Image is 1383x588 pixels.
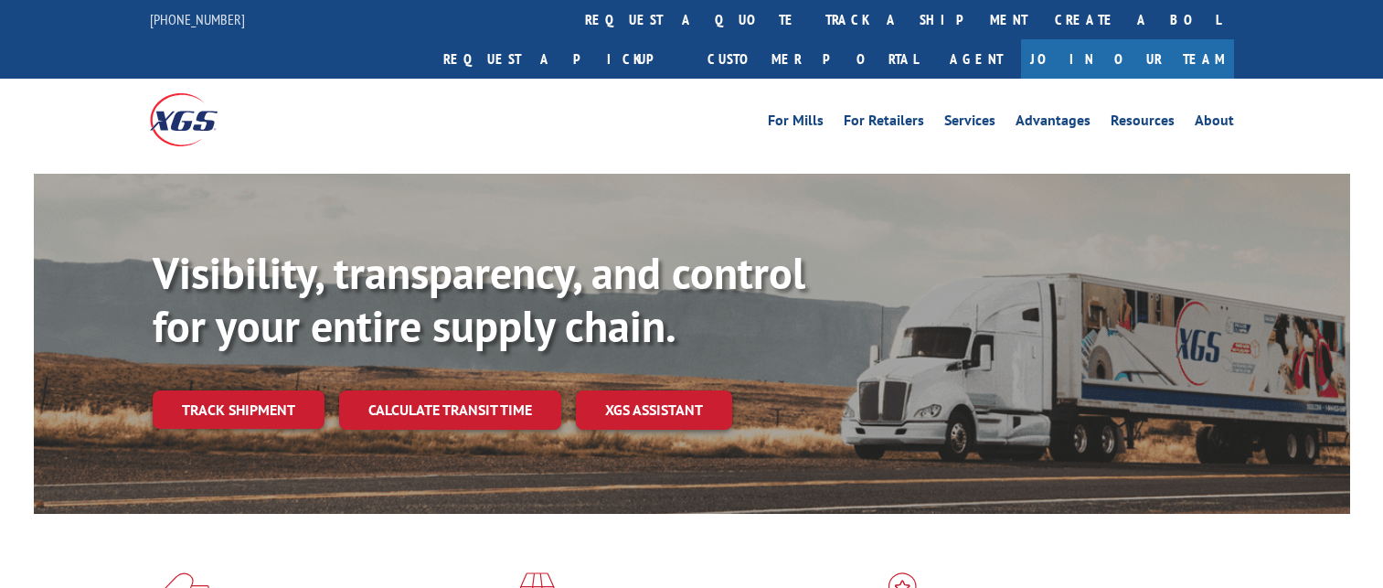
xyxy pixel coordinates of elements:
a: XGS ASSISTANT [576,390,732,430]
a: Resources [1111,113,1175,134]
a: Track shipment [153,390,324,429]
a: About [1195,113,1234,134]
a: For Mills [768,113,824,134]
a: Customer Portal [694,39,931,79]
a: Agent [931,39,1021,79]
a: For Retailers [844,113,924,134]
b: Visibility, transparency, and control for your entire supply chain. [153,244,805,354]
a: Services [944,113,995,134]
a: Calculate transit time [339,390,561,430]
a: Request a pickup [430,39,694,79]
a: Join Our Team [1021,39,1234,79]
a: [PHONE_NUMBER] [150,10,245,28]
a: Advantages [1016,113,1090,134]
